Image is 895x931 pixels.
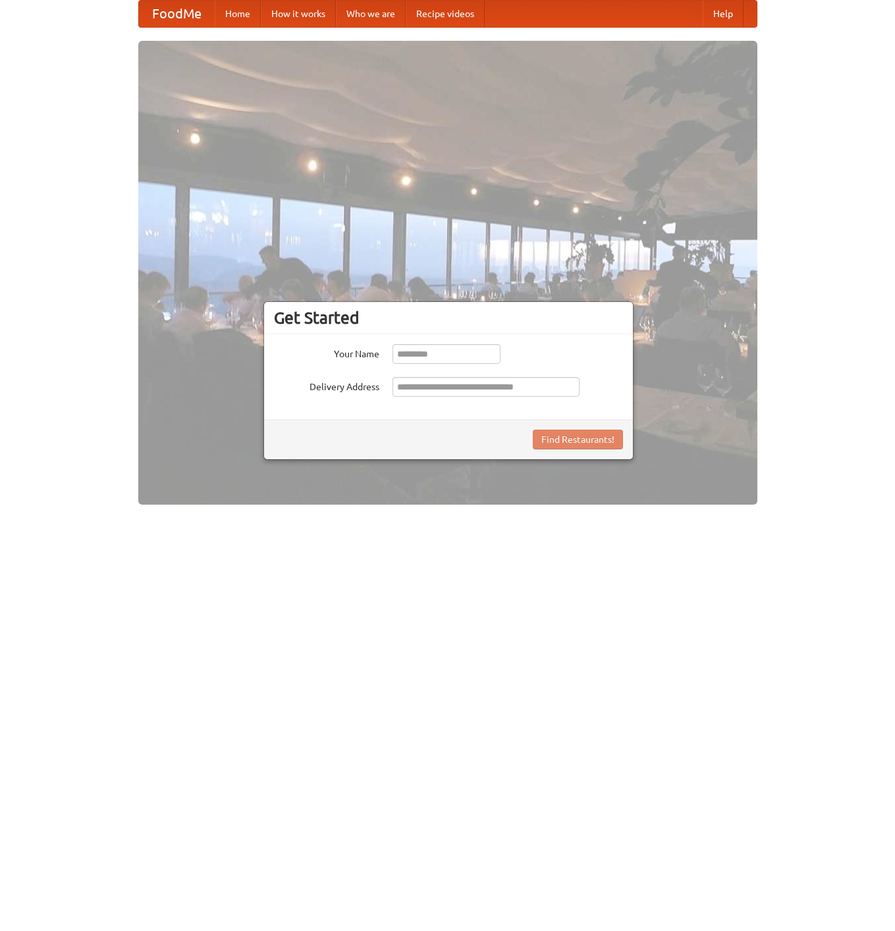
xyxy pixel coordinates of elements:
[533,430,623,449] button: Find Restaurants!
[261,1,336,27] a: How it works
[406,1,485,27] a: Recipe videos
[274,308,623,328] h3: Get Started
[139,1,215,27] a: FoodMe
[274,377,379,393] label: Delivery Address
[336,1,406,27] a: Who we are
[215,1,261,27] a: Home
[703,1,744,27] a: Help
[274,344,379,361] label: Your Name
